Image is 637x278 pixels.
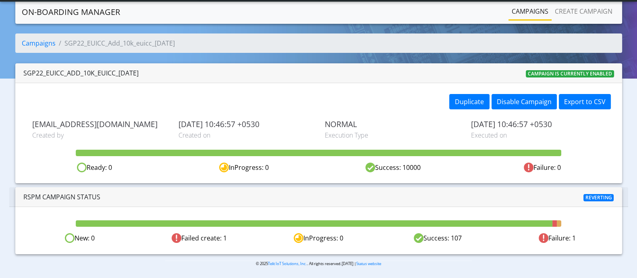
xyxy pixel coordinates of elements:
[526,70,614,77] span: Campaign is currently enabled
[471,119,605,129] span: [DATE] 10:46:57 +0530
[325,119,459,129] span: NORMAL
[20,233,139,243] div: New: 0
[178,130,313,140] span: Created on
[139,233,259,243] div: Failed create: 1
[471,130,605,140] span: Executed on
[268,261,307,266] a: Telit IoT Solutions, Inc.
[23,68,139,78] div: SGP22_EUICC_Add_10k_euicc_[DATE]
[492,94,557,109] button: Disable Campaign
[583,194,614,201] span: Reverting
[498,233,617,243] div: Failure: 1
[319,163,468,173] div: Success: 10000
[378,233,498,243] div: Success: 107
[65,233,75,243] img: Ready
[22,4,120,20] a: On-Boarding Manager
[165,261,472,267] p: © 2025 . All rights reserved.[DATE] |
[77,163,87,172] img: ready.svg
[559,94,611,109] button: Export to CSV
[552,3,616,19] a: Create campaign
[23,192,100,201] span: RSPM Campaign Status
[508,3,552,19] a: Campaigns
[259,233,378,243] div: InProgress: 0
[414,233,423,243] img: Success
[22,39,56,48] a: Campaigns
[56,38,175,48] li: SGP22_EUICC_Add_10k_euicc_[DATE]
[32,119,166,129] span: [EMAIL_ADDRESS][DOMAIN_NAME]
[32,130,166,140] span: Created by
[524,163,533,172] img: fail.svg
[15,33,622,59] nav: breadcrumb
[468,163,617,173] div: Failure: 0
[178,119,313,129] span: [DATE] 10:46:57 +0530
[356,261,381,266] a: Status website
[325,130,459,140] span: Execution Type
[539,233,548,243] img: Failed
[294,233,303,243] img: In progress
[449,94,490,109] button: Duplicate
[169,163,318,173] div: InProgress: 0
[172,233,181,243] img: Failed
[219,163,229,172] img: in-progress.svg
[20,163,169,173] div: Ready: 0
[365,163,375,172] img: success.svg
